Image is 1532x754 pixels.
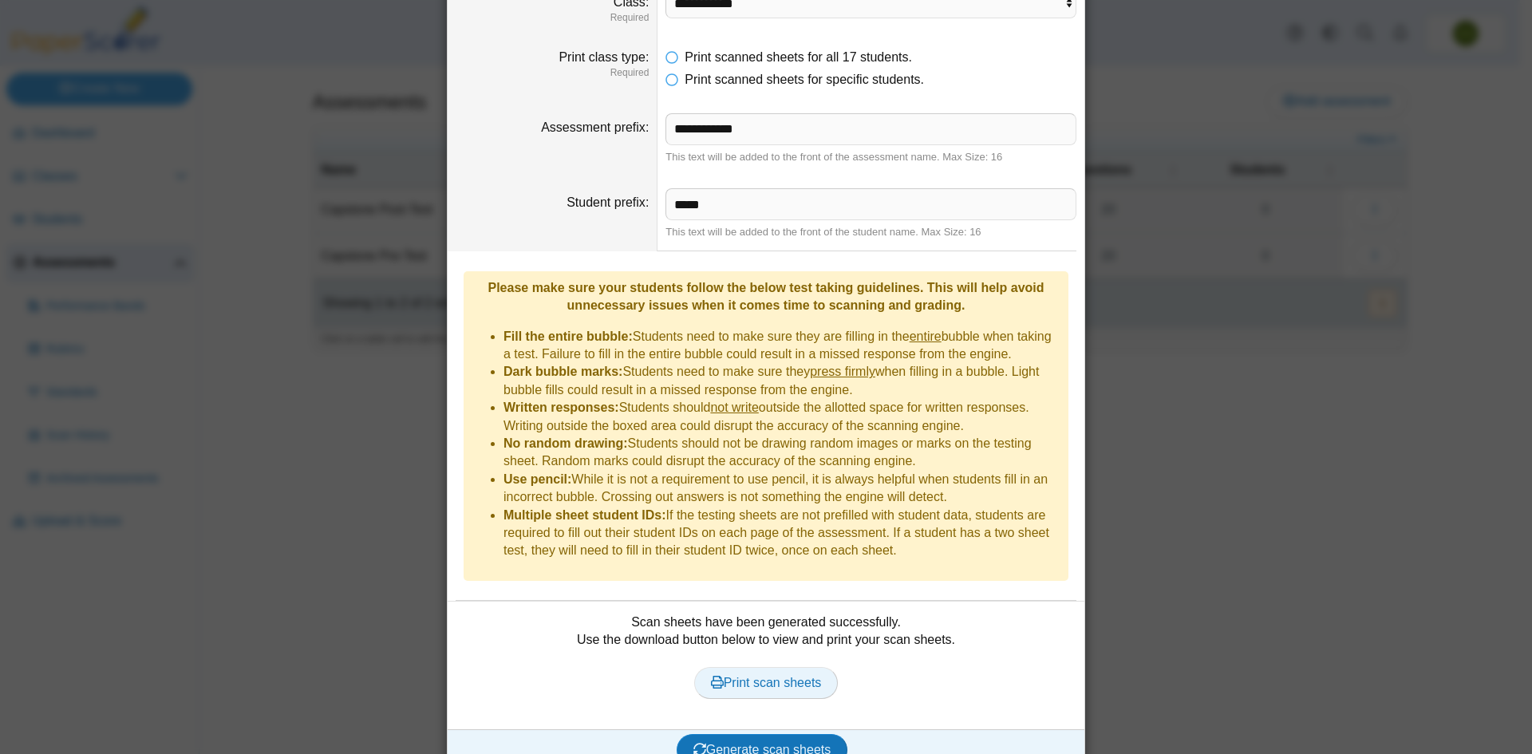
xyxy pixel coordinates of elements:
[503,471,1060,507] li: While it is not a requirement to use pencil, it is always helpful when students fill in an incorr...
[541,120,649,134] label: Assessment prefix
[503,508,666,522] b: Multiple sheet student IDs:
[710,401,758,414] u: not write
[665,150,1076,164] div: This text will be added to the front of the assessment name. Max Size: 16
[503,330,633,343] b: Fill the entire bubble:
[810,365,875,378] u: press firmly
[567,195,649,209] label: Student prefix
[711,676,822,689] span: Print scan sheets
[456,66,649,80] dfn: Required
[488,281,1044,312] b: Please make sure your students follow the below test taking guidelines. This will help avoid unne...
[694,667,839,699] a: Print scan sheets
[456,614,1076,717] div: Scan sheets have been generated successfully. Use the download button below to view and print you...
[456,11,649,25] dfn: Required
[503,401,619,414] b: Written responses:
[503,328,1060,364] li: Students need to make sure they are filling in the bubble when taking a test. Failure to fill in ...
[503,507,1060,560] li: If the testing sheets are not prefilled with student data, students are required to fill out thei...
[665,225,1076,239] div: This text will be added to the front of the student name. Max Size: 16
[503,399,1060,435] li: Students should outside the allotted space for written responses. Writing outside the boxed area ...
[503,435,1060,471] li: Students should not be drawing random images or marks on the testing sheet. Random marks could di...
[685,73,924,86] span: Print scanned sheets for specific students.
[503,472,571,486] b: Use pencil:
[910,330,942,343] u: entire
[685,50,912,64] span: Print scanned sheets for all 17 students.
[503,363,1060,399] li: Students need to make sure they when filling in a bubble. Light bubble fills could result in a mi...
[503,365,622,378] b: Dark bubble marks:
[503,436,628,450] b: No random drawing:
[559,50,649,64] label: Print class type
